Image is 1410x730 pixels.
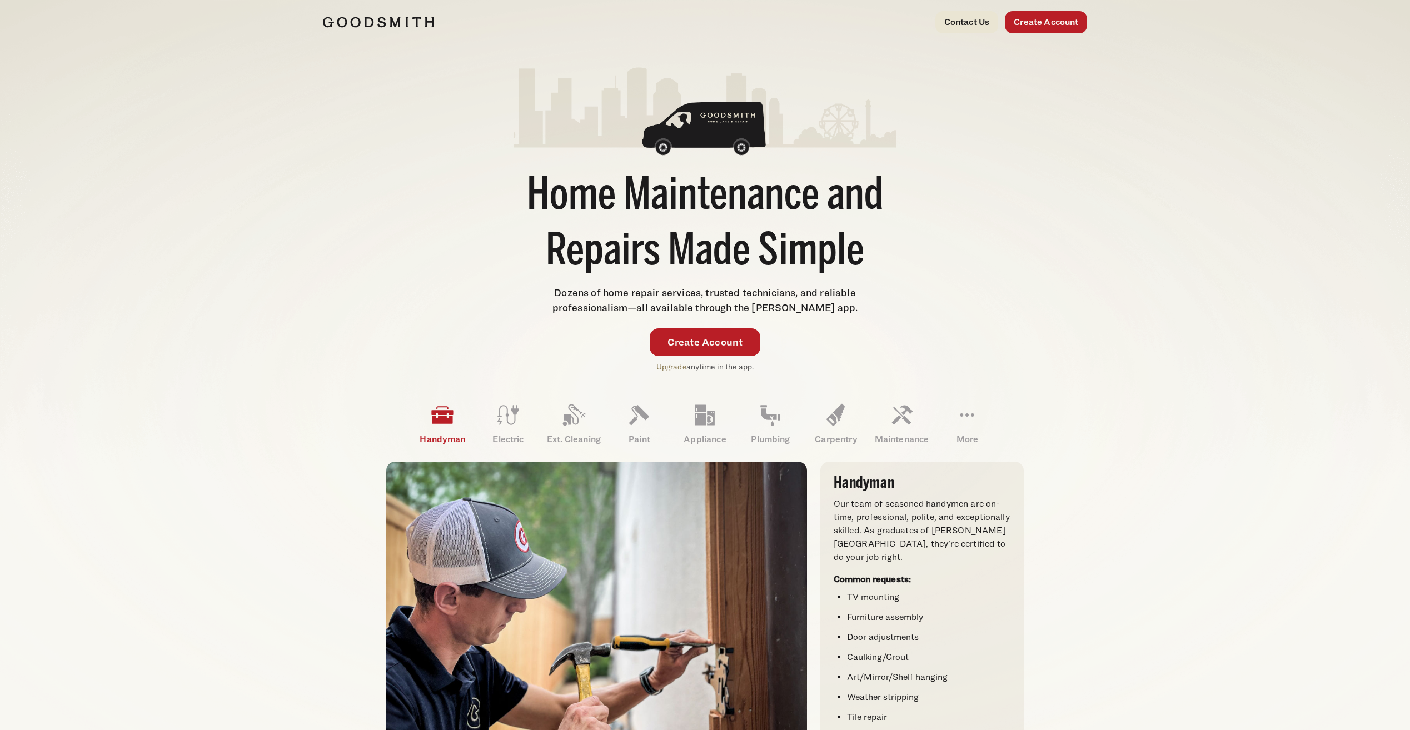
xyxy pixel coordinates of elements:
h3: Handyman [834,475,1010,491]
a: Create Account [650,328,761,356]
img: Goodsmith [323,17,434,28]
p: Ext. Cleaning [541,433,606,446]
li: TV mounting [847,591,1010,604]
a: Handyman [410,395,475,453]
a: Plumbing [738,395,803,453]
p: Maintenance [869,433,934,446]
a: Carpentry [803,395,869,453]
p: Electric [475,433,541,446]
a: Maintenance [869,395,934,453]
p: Carpentry [803,433,869,446]
p: Paint [606,433,672,446]
a: Ext. Cleaning [541,395,606,453]
span: Dozens of home repair services, trusted technicians, and reliable professionalism—all available t... [552,287,858,313]
a: Create Account [1005,11,1087,33]
strong: Common requests: [834,574,911,584]
li: Caulking/Grout [847,651,1010,664]
li: Weather stripping [847,691,1010,704]
p: More [934,433,1000,446]
p: Handyman [410,433,475,446]
p: Appliance [672,433,738,446]
h1: Home Maintenance and Repairs Made Simple [514,169,896,281]
li: Furniture assembly [847,611,1010,624]
a: Appliance [672,395,738,453]
a: More [934,395,1000,453]
p: Plumbing [738,433,803,446]
li: Tile repair [847,711,1010,724]
p: anytime in the app. [656,361,754,373]
a: Contact Us [935,11,999,33]
li: Art/Mirror/Shelf hanging [847,671,1010,684]
li: Door adjustments [847,631,1010,644]
a: Upgrade [656,362,686,371]
a: Electric [475,395,541,453]
a: Paint [606,395,672,453]
p: Our team of seasoned handymen are on-time, professional, polite, and exceptionally skilled. As gr... [834,497,1010,564]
